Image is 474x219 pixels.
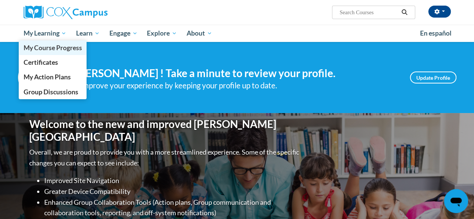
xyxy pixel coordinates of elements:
span: Group Discussions [23,88,78,96]
h4: Hi [PERSON_NAME] ! Take a minute to review your profile. [63,67,399,80]
span: Explore [147,29,177,38]
a: My Course Progress [19,40,87,55]
img: Cox Campus [24,6,108,19]
span: My Learning [23,29,66,38]
a: Certificates [19,55,87,70]
span: My Action Plans [23,73,70,81]
img: Profile Image [18,61,52,94]
a: Group Discussions [19,85,87,99]
a: Explore [142,25,182,42]
p: Overall, we are proud to provide you with a more streamlined experience. Some of the specific cha... [29,147,301,168]
a: My Learning [19,25,72,42]
input: Search Courses [339,8,399,17]
span: En español [420,29,452,37]
a: Cox Campus [24,6,158,19]
h1: Welcome to the new and improved [PERSON_NAME][GEOGRAPHIC_DATA] [29,118,301,143]
div: Help improve your experience by keeping your profile up to date. [63,79,399,92]
a: En español [415,25,456,41]
span: My Course Progress [23,44,82,52]
span: About [187,29,212,38]
li: Greater Device Compatibility [44,186,301,197]
a: Update Profile [410,72,456,83]
button: Search [399,8,410,17]
span: Certificates [23,58,58,66]
li: Improved Site Navigation [44,175,301,186]
a: About [182,25,217,42]
div: Main menu [18,25,456,42]
button: Account Settings [428,6,451,18]
li: Enhanced Group Collaboration Tools (Action plans, Group communication and collaboration tools, re... [44,197,301,219]
span: Engage [109,29,138,38]
span: Learn [76,29,100,38]
a: Engage [105,25,142,42]
a: My Action Plans [19,70,87,84]
a: Learn [71,25,105,42]
iframe: Button to launch messaging window [444,189,468,213]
